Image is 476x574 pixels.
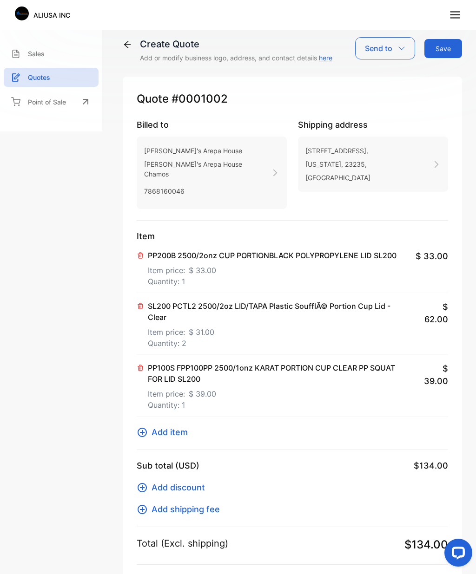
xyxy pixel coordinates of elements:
p: SL200 PCTL2 2500/2oz LID/TAPA Plastic SoufflÃ© Portion Cup Lid - Clear [148,300,408,323]
p: Item price: [148,323,408,338]
button: Add discount [137,481,211,494]
span: #0001002 [172,91,228,107]
p: Add or modify business logo, address, and contact details [140,53,332,63]
a: Quotes [4,68,99,87]
a: Point of Sale [4,91,99,112]
p: Quantity: 1 [148,276,397,287]
p: Quantity: 2 [148,338,408,349]
p: Item price: [148,385,411,399]
span: Add item [152,426,188,438]
button: Add shipping fee [137,503,225,515]
p: Quotes [28,72,50,82]
p: Send to [365,43,392,54]
span: $ 62.00 [417,300,448,326]
p: Total (Excl. shipping) [137,536,228,550]
span: $ 39.00 [420,362,448,387]
iframe: LiveChat chat widget [437,535,476,574]
button: Send to [355,37,415,59]
div: Create Quote [140,37,332,51]
p: Billed to [137,118,287,131]
a: here [319,54,332,62]
p: 7868160046 [144,184,252,198]
img: Logo [15,7,29,20]
span: Add shipping fee [152,503,220,515]
span: Add discount [152,481,205,494]
span: $134.00 [404,536,448,553]
p: Quote [137,91,448,107]
p: Item price: [148,261,397,276]
p: Item [137,230,448,242]
p: [GEOGRAPHIC_DATA] [305,171,370,184]
p: Point of Sale [28,97,66,107]
p: Sales [28,49,45,59]
span: $ 39.00 [189,388,216,399]
p: Sub total (USD) [137,459,199,472]
span: $ 31.00 [189,326,214,338]
button: Add item [137,426,193,438]
a: Sales [4,44,99,63]
span: $ 33.00 [416,250,448,262]
p: [PERSON_NAME]'s Arepa House Chamos [144,157,252,181]
p: Quantity: 1 [148,399,411,411]
button: Save [424,39,462,58]
p: [PERSON_NAME]'s Arepa House [144,144,252,157]
p: [US_STATE], 23235, [305,157,370,171]
p: PP200B 2500/2onz CUP PORTIONBLACK POLYPROPYLENE LID SL200 [148,250,397,261]
span: $134.00 [414,459,448,472]
span: $ 33.00 [189,265,216,276]
p: PP100S FPP100PP 2500/1onz KARAT PORTION CUP CLEAR PP SQUAT FOR LID SL200 [148,362,411,385]
p: Shipping address [298,118,448,131]
p: ALIUSA INC [33,10,70,20]
p: [STREET_ADDRESS], [305,144,370,157]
